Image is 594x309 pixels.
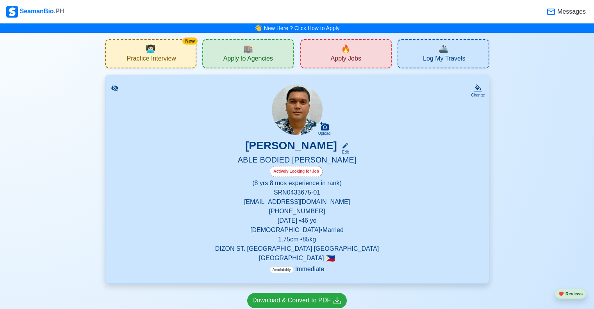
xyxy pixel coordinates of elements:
[115,244,480,254] p: DIZON ST. [GEOGRAPHIC_DATA] [GEOGRAPHIC_DATA]
[326,255,335,262] span: 🇵🇭
[245,139,337,155] h3: [PERSON_NAME]
[247,293,347,308] a: Download & Convert to PDF
[252,296,342,305] div: Download & Convert to PDF
[270,166,323,177] div: Actively Looking for Job
[423,55,465,64] span: Log My Travels
[253,23,263,34] span: bell
[270,264,325,274] p: Immediate
[146,43,155,55] span: interview
[6,6,18,18] img: Logo
[243,43,253,55] span: agencies
[555,289,586,299] button: heartReviews
[471,92,485,98] div: Change
[127,55,176,64] span: Practice Interview
[341,43,351,55] span: new
[54,8,64,14] span: .PH
[6,6,64,18] div: SeamanBio
[115,254,480,263] p: [GEOGRAPHIC_DATA]
[318,131,331,136] div: Upload
[115,197,480,207] p: [EMAIL_ADDRESS][DOMAIN_NAME]
[115,179,480,188] p: (8 yrs 8 mos experience in rank)
[115,225,480,235] p: [DEMOGRAPHIC_DATA] • Married
[270,266,294,273] span: Availability
[115,155,480,166] h5: ABLE BODIED [PERSON_NAME]
[115,207,480,216] p: [PHONE_NUMBER]
[339,149,349,155] div: Edit
[115,216,480,225] p: [DATE] • 46 yo
[331,55,361,64] span: Apply Jobs
[115,188,480,197] p: SRN 0433675-01
[558,291,564,296] span: heart
[556,7,586,16] span: Messages
[223,55,273,64] span: Apply to Agencies
[115,235,480,244] p: 1.75 cm • 85 kg
[264,25,340,31] a: New Here ? Click How to Apply
[182,38,198,45] div: New
[439,43,448,55] span: travel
